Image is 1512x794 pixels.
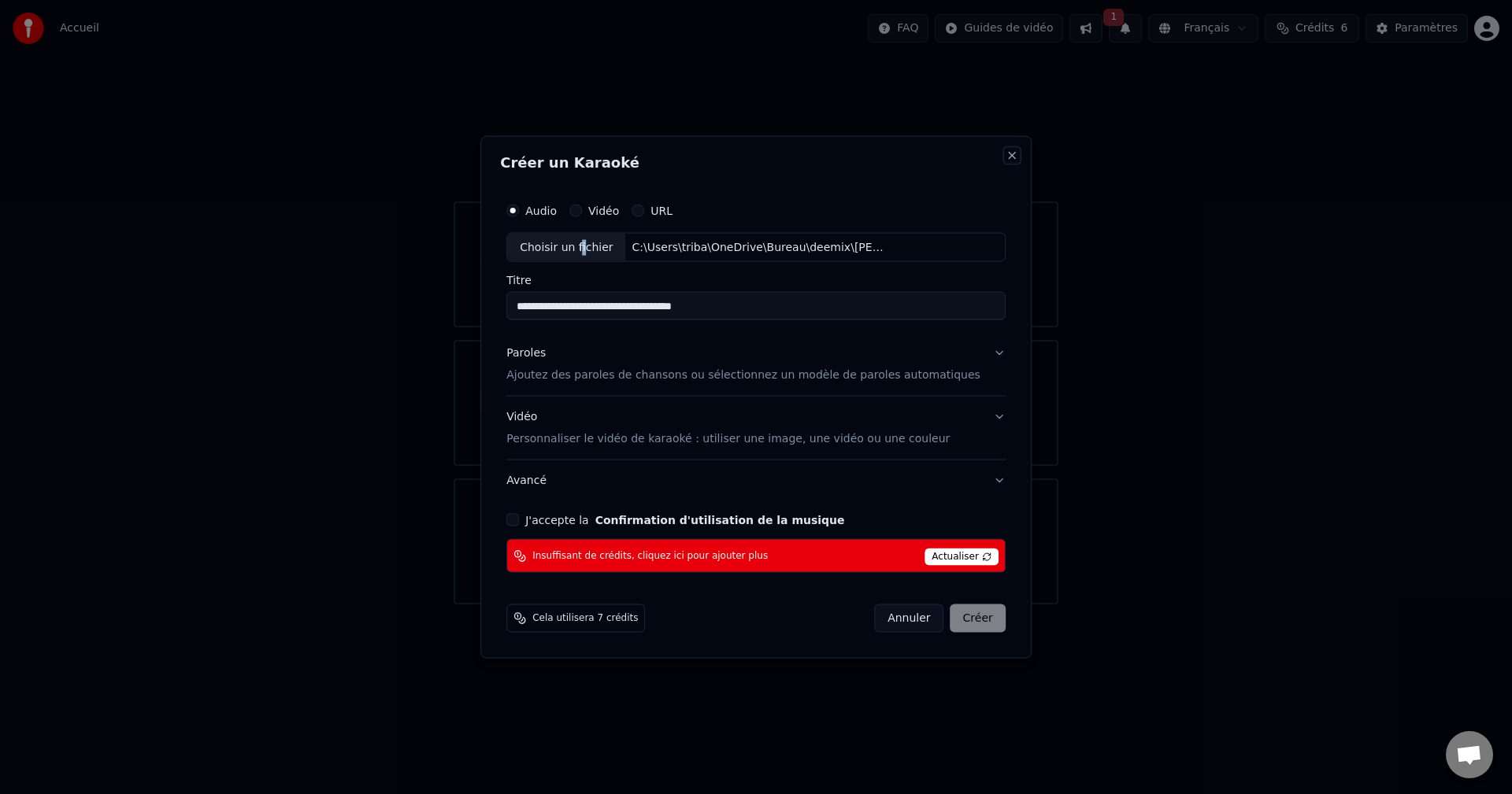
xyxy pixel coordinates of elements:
[506,367,980,383] p: Ajoutez des paroles de chansons ou sélectionnez un modèle de paroles automatiques
[626,239,894,255] div: C:\Users\triba\OneDrive\Bureau\deemix\[PERSON_NAME] commandements - L'envie d'aimer.mp3
[532,612,638,625] span: Cela utilisera 7 crédits
[506,397,1006,460] button: VidéoPersonnaliser le vidéo de karaoké : utiliser une image, une vidéo ou une couleur
[506,431,950,447] p: Personnaliser le vidéo de karaoké : utiliser une image, une vidéo ou une couleur
[525,515,844,526] label: J'accepte la
[925,548,999,566] span: Actualiser
[650,205,673,216] label: URL
[588,205,619,216] label: Vidéo
[500,155,1012,169] h2: Créer un Karaoké
[595,515,845,526] button: J'accepte la
[506,275,1006,286] label: Titre
[874,604,943,633] button: Annuler
[506,345,546,361] div: Paroles
[506,460,1006,501] button: Avancé
[506,409,950,447] div: Vidéo
[525,205,557,216] label: Audio
[507,233,625,261] div: Choisir un fichier
[532,549,768,562] span: Insuffisant de crédits, cliquez ici pour ajouter plus
[506,333,1006,396] button: ParolesAjoutez des paroles de chansons ou sélectionnez un modèle de paroles automatiques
